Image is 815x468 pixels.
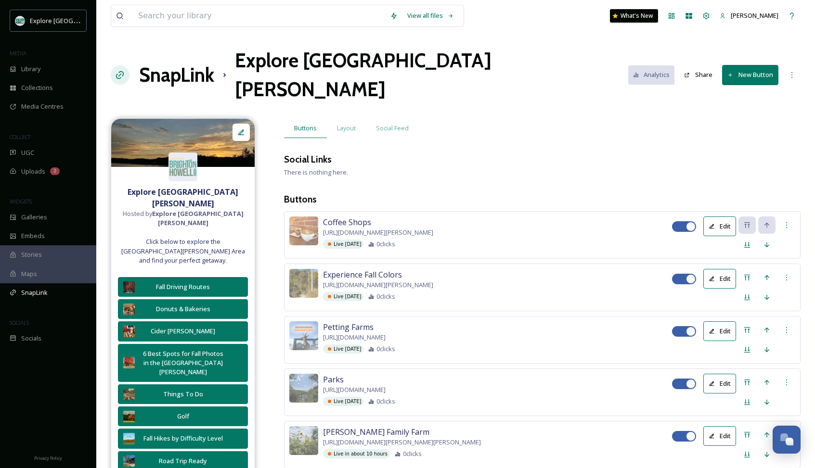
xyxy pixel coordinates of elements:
img: d7e71e25-4b07-4551-98e8-a7623558a068.jpg [289,216,318,245]
span: [URL][DOMAIN_NAME][PERSON_NAME] [323,228,433,237]
strong: Explore [GEOGRAPHIC_DATA][PERSON_NAME] [152,209,244,227]
div: Road Trip Ready [140,456,226,466]
span: Layout [337,124,356,133]
button: Open Chat [773,426,801,454]
h1: Explore [GEOGRAPHIC_DATA][PERSON_NAME] [235,46,628,104]
span: MEDIA [10,50,26,57]
span: 0 clicks [376,344,395,354]
span: Explore [GEOGRAPHIC_DATA][PERSON_NAME] [30,16,162,25]
span: There is nothing here. [284,168,348,177]
span: [URL][DOMAIN_NAME][PERSON_NAME] [323,280,433,290]
img: HowellNatureCenterEnterance.jpg [123,389,135,400]
div: Cider [PERSON_NAME] [140,327,226,336]
span: Click below to explore the [GEOGRAPHIC_DATA][PERSON_NAME] Area and find your perfect getaway. [116,237,250,265]
span: [URL][DOMAIN_NAME][PERSON_NAME][PERSON_NAME] [323,438,481,447]
a: [PERSON_NAME] [715,6,783,25]
button: Edit [703,269,736,289]
div: Fall Hikes by Difficulty Level [140,434,226,443]
img: 40827dc0-0cc5-4475-9902-ced88f264da0.jpg [123,433,135,444]
button: Cider [PERSON_NAME] [118,321,248,341]
span: Uploads [21,167,45,176]
div: Live [DATE] [323,240,363,249]
button: Things To Do [118,384,248,404]
strong: Explore [GEOGRAPHIC_DATA][PERSON_NAME] [128,187,238,209]
span: Library [21,64,40,74]
span: 0 clicks [376,292,395,301]
img: 1d2a5f0e-7b04-49aa-901a-25bb3e72f14f.jpg [123,357,135,368]
button: Share [679,65,717,84]
img: 40e0b350-7727-4945-832e-bc7575cc6537.jpg [289,374,318,403]
div: 2 [50,167,60,175]
span: Parks [323,374,344,385]
span: SnapLink [21,288,48,297]
span: Collections [21,83,53,92]
a: View all files [402,6,459,25]
div: Live [DATE] [323,397,363,406]
div: Golf [140,412,226,421]
img: 67e7af72-b6c8-455a-acf8-98e6fe1b68aa.avif [168,152,197,181]
a: What's New [610,9,658,23]
div: Live in about 10 hours [323,449,390,458]
a: SnapLink [139,61,214,89]
button: Analytics [628,65,675,84]
span: [PERSON_NAME] [731,11,778,20]
div: Donuts & Bakeries [140,304,226,314]
button: Edit [703,374,736,393]
span: Stories [21,250,42,259]
span: COLLECT [10,133,30,140]
img: 67e7af72-b6c8-455a-acf8-98e6fe1b68aa.avif [15,16,25,25]
button: Edit [703,216,736,236]
span: Hosted by [116,209,250,228]
span: 0 clicks [376,397,395,406]
span: Media Centres [21,102,64,111]
img: 12889ca4-8449-45bf-bccd-6078143f53ff.jpg [123,455,135,467]
span: Maps [21,269,37,278]
img: 6c52b258-a82d-41c7-acf2-c04ed9e0bb83.jpg [289,426,318,455]
div: Things To Do [140,390,226,399]
a: Analytics [628,65,680,84]
img: %2540prajithscaria%25201.png [123,281,135,293]
button: Edit [703,426,736,446]
div: Fall Driving Routes [140,282,226,291]
span: 0 clicks [403,449,422,458]
a: Privacy Policy [34,452,62,463]
span: Buttons [294,124,317,133]
button: Golf [118,406,248,426]
span: Privacy Policy [34,455,62,461]
span: SOCIALS [10,319,29,326]
span: Experience Fall Colors [323,269,402,280]
span: Galleries [21,213,47,222]
span: Embeds [21,231,45,240]
button: Fall Hikes by Difficulty Level [118,429,248,448]
span: [URL][DOMAIN_NAME] [323,385,386,394]
h3: Buttons [284,192,801,206]
img: %2540trevapeach%25203.png [111,119,255,167]
span: UGC [21,148,34,157]
img: 0c0cd3e9-fbe5-45d1-bbda-789931c4c69e.jpg [123,326,135,337]
span: [PERSON_NAME] Family Farm [323,426,429,438]
span: Coffee Shops [323,216,371,228]
img: 7bb53edf-6168-48c9-9822-c023265ef311.jpg [289,269,318,298]
div: Live [DATE] [323,292,363,301]
img: 61aef62f-26b3-41a8-a0e1-5dfc711a1bf4.jpg [289,321,318,350]
button: Donuts & Bakeries [118,299,248,319]
span: Petting Farms [323,321,374,333]
button: Edit [703,321,736,341]
button: Fall Driving Routes [118,277,248,297]
span: Social Feed [376,124,409,133]
img: 752e7a00-766b-49c1-a741-6ddb672f8b56.jpg [123,411,135,422]
div: 6 Best Spots for Fall Photos in the [GEOGRAPHIC_DATA][PERSON_NAME] [140,349,226,377]
span: [URL][DOMAIN_NAME] [323,333,386,342]
span: WIDGETS [10,198,32,205]
span: 0 clicks [376,240,395,249]
input: Search your library [133,5,385,26]
span: Socials [21,334,41,343]
div: Live [DATE] [323,344,363,354]
h3: Social Links [284,152,332,166]
button: 6 Best Spots for Fall Photos in the [GEOGRAPHIC_DATA][PERSON_NAME] [118,344,248,382]
img: 2eb2e3f9-5adf-4b7a-8085-c632e79c3c3f.jpg [123,304,135,315]
button: New Button [722,65,778,85]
